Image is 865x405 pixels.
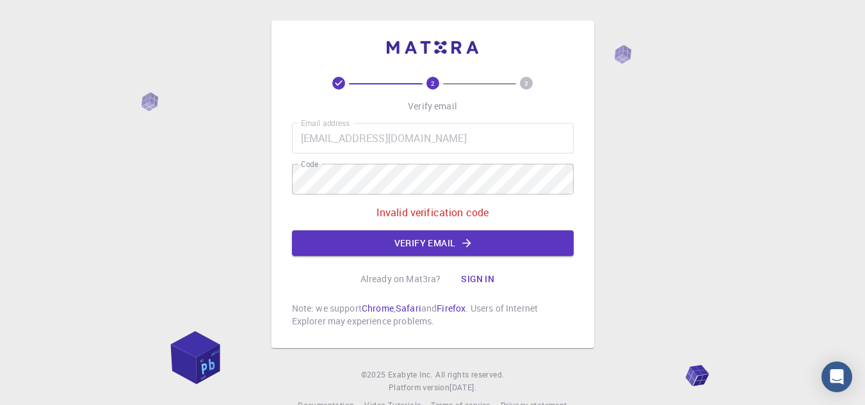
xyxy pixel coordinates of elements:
span: [DATE] . [449,382,476,392]
a: Firefox [437,302,465,314]
button: Verify email [292,230,574,256]
span: Platform version [389,381,449,394]
a: [DATE]. [449,381,476,394]
text: 3 [524,79,528,88]
span: © 2025 [361,369,388,381]
div: Open Intercom Messenger [821,361,852,392]
text: 2 [431,79,435,88]
span: Exabyte Inc. [388,369,433,379]
p: Invalid verification code [376,205,489,220]
label: Code [301,159,318,170]
button: Sign in [451,266,505,292]
p: Note: we support , and . Users of Internet Explorer may experience problems. [292,302,574,328]
p: Already on Mat3ra? [360,273,441,285]
span: All rights reserved. [435,369,504,381]
label: Email address [301,118,350,129]
a: Chrome [362,302,394,314]
a: Safari [396,302,421,314]
a: Exabyte Inc. [388,369,433,381]
p: Verify email [408,100,457,113]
